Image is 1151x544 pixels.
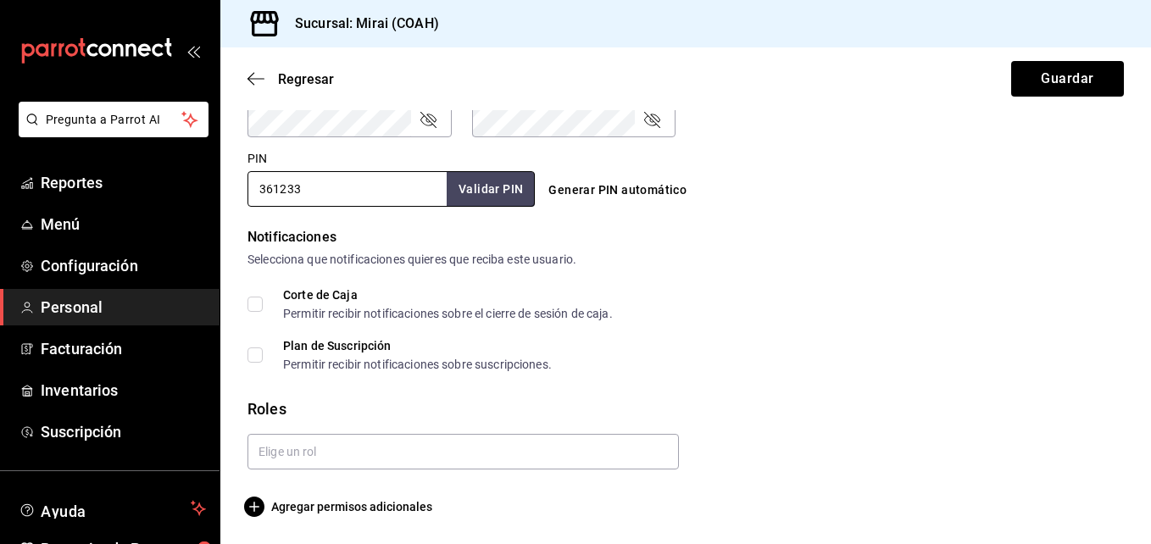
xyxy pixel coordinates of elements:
[281,14,439,34] h3: Sucursal: Mirai (COAH)
[542,175,693,206] button: Generar PIN automático
[247,71,334,87] button: Regresar
[642,109,662,130] button: passwordField
[46,111,182,129] span: Pregunta a Parrot AI
[12,123,209,141] a: Pregunta a Parrot AI
[41,254,206,277] span: Configuración
[247,251,1124,269] div: Selecciona que notificaciones quieres que reciba este usuario.
[19,102,209,137] button: Pregunta a Parrot AI
[247,153,267,164] label: PIN
[283,340,552,352] div: Plan de Suscripción
[41,213,206,236] span: Menú
[186,44,200,58] button: open_drawer_menu
[247,227,1124,247] div: Notificaciones
[283,308,613,319] div: Permitir recibir notificaciones sobre el cierre de sesión de caja.
[41,379,206,402] span: Inventarios
[283,358,552,370] div: Permitir recibir notificaciones sobre suscripciones.
[41,498,184,519] span: Ayuda
[41,337,206,360] span: Facturación
[283,289,613,301] div: Corte de Caja
[41,296,206,319] span: Personal
[247,497,432,517] button: Agregar permisos adicionales
[278,71,334,87] span: Regresar
[247,171,447,207] input: 3 a 6 dígitos
[41,420,206,443] span: Suscripción
[247,397,1124,420] div: Roles
[247,434,679,469] input: Elige un rol
[41,171,206,194] span: Reportes
[1011,61,1124,97] button: Guardar
[447,172,535,207] button: Validar PIN
[418,109,438,130] button: passwordField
